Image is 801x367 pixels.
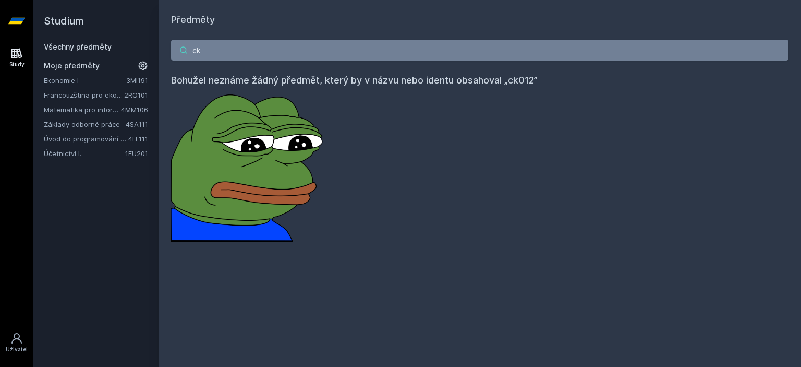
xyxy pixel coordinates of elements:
a: Účetnictví I. [44,148,125,159]
a: Všechny předměty [44,42,112,51]
img: error_picture.png [171,88,327,242]
a: 4IT111 [128,135,148,143]
a: 4SA111 [126,120,148,128]
a: Matematika pro informatiky [44,104,121,115]
a: 3MI191 [126,76,148,85]
a: Úvod do programování v jazyce Python [44,134,128,144]
a: Uživatel [2,327,31,359]
input: Název nebo ident předmětu… [171,40,788,61]
a: Francouzština pro ekonomy - základní úroveň 1 (A0/A1) [44,90,124,100]
h4: Bohužel neznáme žádný předmět, který by v názvu nebo identu obsahoval „ck012” [171,73,788,88]
a: 2RO101 [124,91,148,99]
h1: Předměty [171,13,788,27]
a: Základy odborné práce [44,119,126,129]
a: 1FU201 [125,149,148,158]
a: 4MM106 [121,105,148,114]
div: Uživatel [6,346,28,353]
a: Study [2,42,31,74]
div: Study [9,61,25,68]
a: Ekonomie I [44,75,126,86]
span: Moje předměty [44,61,100,71]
